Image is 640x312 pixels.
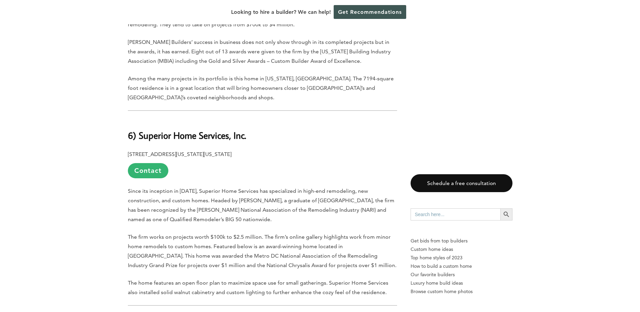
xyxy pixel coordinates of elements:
a: How to build a custom home [411,262,512,270]
a: Get Recommendations [334,5,406,19]
a: Contact [128,163,168,178]
a: Luxury home build ideas [411,279,512,287]
a: Custom home ideas [411,245,512,254]
p: [STREET_ADDRESS][US_STATE][US_STATE] [128,150,397,178]
a: Schedule a free consultation [411,174,512,192]
a: Our favorite builders [411,270,512,279]
b: 6) Superior Home Services, Inc. [128,129,246,141]
iframe: Drift Widget Chat Controller [606,278,632,304]
span: Since its inception in [DATE], Superior Home Services has specialized in high-end remodeling, new... [128,188,394,223]
span: [PERSON_NAME] Builders’ success in business does not only show through in its completed projects ... [128,39,391,64]
input: Search here... [411,208,500,220]
a: Browse custom home photos [411,287,512,296]
svg: Search [503,211,510,218]
span: Among the many projects in its portfolio is this home in [US_STATE], [GEOGRAPHIC_DATA]. The 7194-... [128,75,394,101]
p: Get bids from top builders [411,237,512,245]
span: The home features an open floor plan to maximize space use for small gatherings. Superior Home Se... [128,280,388,295]
span: The firm works on projects worth $100k to $2.5 million. The firm’s online gallery highlights work... [128,234,396,268]
a: Top home styles of 2023 [411,254,512,262]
